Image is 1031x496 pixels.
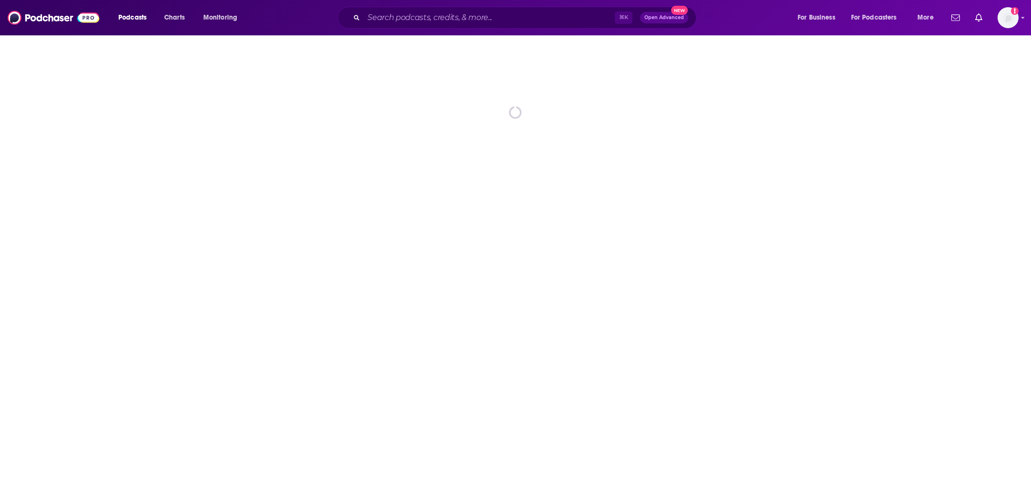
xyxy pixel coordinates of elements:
button: Open AdvancedNew [640,12,688,23]
img: Podchaser - Follow, Share and Rate Podcasts [8,9,99,27]
button: open menu [197,10,250,25]
span: ⌘ K [615,11,632,24]
a: Show notifications dropdown [947,10,964,26]
div: Search podcasts, credits, & more... [347,7,705,29]
span: Open Advanced [644,15,684,20]
img: User Profile [998,7,1019,28]
button: open menu [845,10,911,25]
a: Charts [158,10,190,25]
span: Podcasts [118,11,147,24]
span: New [671,6,688,15]
input: Search podcasts, credits, & more... [364,10,615,25]
button: open menu [791,10,847,25]
span: Charts [164,11,185,24]
span: For Podcasters [851,11,897,24]
button: open menu [911,10,946,25]
span: For Business [798,11,835,24]
span: Logged in as FIREPodchaser25 [998,7,1019,28]
button: open menu [112,10,159,25]
span: Monitoring [203,11,237,24]
a: Show notifications dropdown [971,10,986,26]
svg: Add a profile image [1011,7,1019,15]
button: Show profile menu [998,7,1019,28]
span: More [917,11,934,24]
